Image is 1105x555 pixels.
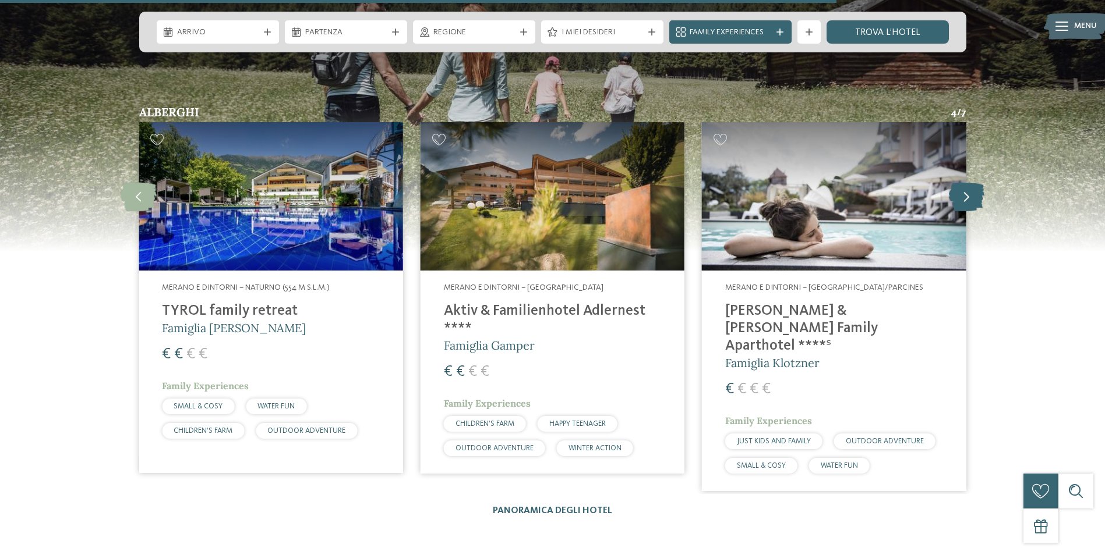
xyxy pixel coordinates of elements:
[162,283,330,291] span: Merano e dintorni – Naturno (554 m s.l.m.)
[444,283,603,291] span: Merano e dintorni – [GEOGRAPHIC_DATA]
[139,122,403,271] img: Familien Wellness Residence Tyrol ****
[162,347,171,362] span: €
[257,403,295,410] span: WATER FUN
[177,27,259,38] span: Arrivo
[174,347,183,362] span: €
[162,303,379,320] h4: TYROL family retreat
[162,380,249,392] span: Family Experiences
[569,444,622,452] span: WINTER ACTION
[139,105,199,119] span: Alberghi
[827,20,949,44] a: trova l’hotel
[468,364,477,379] span: €
[174,403,223,410] span: SMALL & COSY
[186,347,195,362] span: €
[456,444,534,452] span: OUTDOOR ADVENTURE
[493,506,612,515] a: Panoramica degli hotel
[199,347,207,362] span: €
[737,382,746,397] span: €
[846,437,924,445] span: OUTDOOR ADVENTURE
[456,420,514,428] span: CHILDREN’S FARM
[305,27,387,38] span: Partenza
[725,355,820,370] span: Famiglia Klotzner
[267,427,345,435] span: OUTDOOR ADVENTURE
[737,437,811,445] span: JUST KIDS AND FAMILY
[725,303,942,355] h4: [PERSON_NAME] & [PERSON_NAME] Family Aparthotel ****ˢ
[562,27,643,38] span: I miei desideri
[421,122,684,271] img: Aktiv & Familienhotel Adlernest ****
[444,397,531,409] span: Family Experiences
[737,462,786,469] span: SMALL & COSY
[421,122,684,473] a: Family hotel a Merano: varietà allo stato puro! Merano e dintorni – [GEOGRAPHIC_DATA] Aktiv & Fam...
[174,427,232,435] span: CHILDREN’S FARM
[725,415,812,426] span: Family Experiences
[162,321,306,335] span: Famiglia [PERSON_NAME]
[762,382,771,397] span: €
[690,27,771,38] span: Family Experiences
[444,364,453,379] span: €
[961,106,966,119] span: 7
[951,106,957,119] span: 4
[702,122,966,271] img: Family hotel a Merano: varietà allo stato puro!
[957,106,961,119] span: /
[481,364,489,379] span: €
[139,122,403,473] a: Family hotel a Merano: varietà allo stato puro! Merano e dintorni – Naturno (554 m s.l.m.) TYROL ...
[444,303,661,337] h4: Aktiv & Familienhotel Adlernest ****
[549,420,606,428] span: HAPPY TEENAGER
[702,122,966,490] a: Family hotel a Merano: varietà allo stato puro! Merano e dintorni – [GEOGRAPHIC_DATA]/Parcines [P...
[444,338,535,353] span: Famiglia Gamper
[725,283,923,291] span: Merano e dintorni – [GEOGRAPHIC_DATA]/Parcines
[750,382,758,397] span: €
[456,364,465,379] span: €
[433,27,515,38] span: Regione
[821,462,858,469] span: WATER FUN
[725,382,734,397] span: €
